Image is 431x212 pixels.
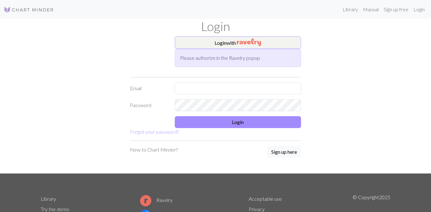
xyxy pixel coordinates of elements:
a: Library [41,196,56,202]
a: Sign up free [381,3,411,16]
a: Ravelry [140,197,173,203]
a: Manual [361,3,381,16]
button: Sign up here [267,146,301,158]
label: Email [126,82,171,94]
img: Ravelry [237,39,261,46]
a: Acceptable use [249,196,282,202]
img: Ravelry logo [140,195,151,206]
a: Privacy [249,206,265,212]
button: Login [175,116,301,128]
button: Loginwith [175,36,301,49]
div: Please authorize in the Ravelry popup [175,49,301,67]
img: Logo [4,6,54,13]
a: Try the demo [41,206,69,212]
a: Sign up here [267,146,301,158]
a: Login [411,3,427,16]
label: Password [126,99,171,111]
a: Forgot your password? [130,129,179,135]
h1: Login [37,19,394,34]
a: Library [340,3,361,16]
p: New to Chart Minder? [130,146,178,153]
